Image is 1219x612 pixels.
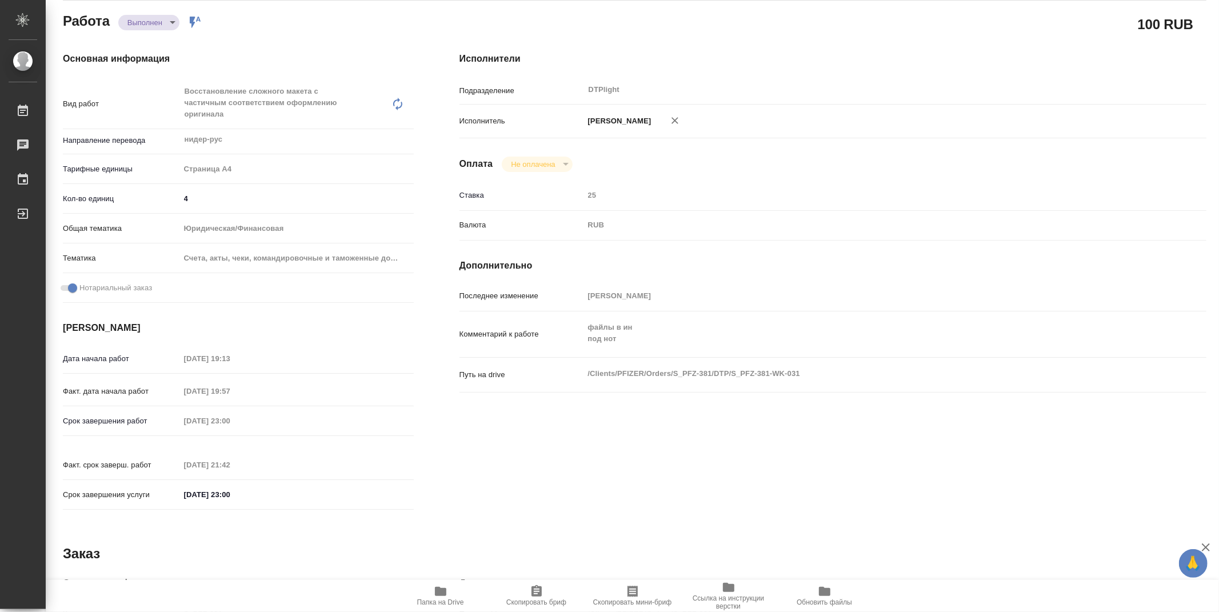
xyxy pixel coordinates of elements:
h2: 100 RUB [1138,14,1193,34]
input: Пустое поле [180,457,280,473]
h2: Заказ [63,545,100,563]
button: Не оплачена [507,159,558,169]
button: 🙏 [1179,549,1208,578]
div: Юридическая/Финансовая [180,219,414,238]
input: Пустое поле [584,287,1144,304]
input: Пустое поле [180,413,280,429]
p: Факт. дата начала работ [63,386,180,397]
span: Ссылка на инструкции верстки [688,594,770,610]
span: Нотариальный заказ [79,282,152,294]
h4: Основная информация [63,577,414,590]
p: [PERSON_NAME] [584,115,652,127]
p: Комментарий к работе [459,329,584,340]
button: Скопировать бриф [489,580,585,612]
p: Ставка [459,190,584,201]
p: Последнее изменение [459,290,584,302]
p: Исполнитель [459,115,584,127]
h4: [PERSON_NAME] [63,321,414,335]
p: Валюта [459,219,584,231]
h4: Дополнительно [459,259,1206,273]
button: Ссылка на инструкции верстки [681,580,777,612]
div: RUB [584,215,1144,235]
button: Выполнен [124,18,166,27]
span: Папка на Drive [417,598,464,606]
p: Дата начала работ [63,353,180,365]
button: Удалить исполнителя [662,108,688,133]
div: Выполнен [118,15,179,30]
span: Скопировать мини-бриф [593,598,672,606]
p: Вид работ [63,98,180,110]
p: Срок завершения работ [63,415,180,427]
h4: Исполнители [459,52,1206,66]
h4: Основная информация [63,52,414,66]
textarea: /Clients/PFIZER/Orders/S_PFZ-381/DTP/S_PFZ-381-WK-031 [584,364,1144,383]
div: Страница А4 [180,159,414,179]
input: ✎ Введи что-нибудь [180,190,414,207]
span: Скопировать бриф [506,598,566,606]
input: Пустое поле [180,383,280,399]
input: Пустое поле [180,350,280,367]
input: Пустое поле [584,187,1144,203]
h4: Дополнительно [459,577,1206,590]
input: ✎ Введи что-нибудь [180,486,280,503]
button: Обновить файлы [777,580,873,612]
textarea: файлы в ин под нот [584,318,1144,349]
p: Факт. срок заверш. работ [63,459,180,471]
p: Подразделение [459,85,584,97]
p: Тематика [63,253,180,264]
p: Тарифные единицы [63,163,180,175]
p: Направление перевода [63,135,180,146]
span: 🙏 [1184,551,1203,575]
p: Путь на drive [459,369,584,381]
div: Счета, акты, чеки, командировочные и таможенные документы [180,249,414,268]
button: Папка на Drive [393,580,489,612]
div: Выполнен [502,157,572,172]
h4: Оплата [459,157,493,171]
p: Срок завершения услуги [63,489,180,501]
h2: Работа [63,10,110,30]
button: Скопировать мини-бриф [585,580,681,612]
span: Обновить файлы [797,598,852,606]
p: Общая тематика [63,223,180,234]
p: Кол-во единиц [63,193,180,205]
